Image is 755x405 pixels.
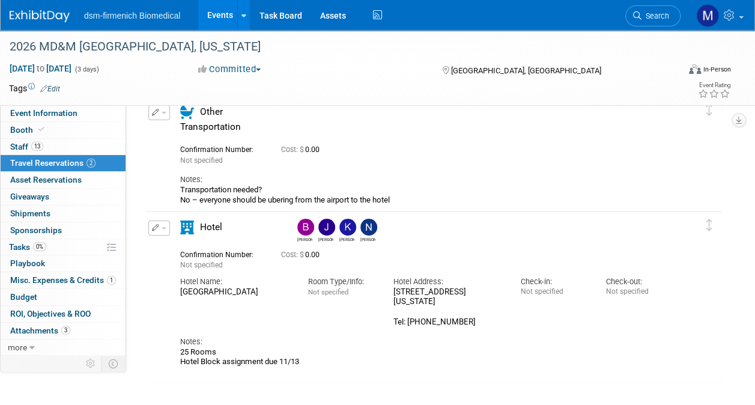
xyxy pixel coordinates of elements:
a: Budget [1,289,126,305]
div: Hotel Name: [180,276,290,287]
span: Not specified [308,288,348,296]
span: ROI, Objectives & ROO [10,309,91,318]
a: Event Information [1,105,126,121]
span: 0.00 [281,145,324,154]
div: Nadia Sharma [357,219,378,242]
img: ExhibitDay [10,10,70,22]
div: Confirmation Number: [180,247,263,260]
span: Booth [10,125,47,135]
span: Budget [10,292,37,302]
span: Not specified [180,261,223,269]
span: Other Transportation [180,106,241,132]
img: Melanie Davison [696,4,719,27]
a: Tasks0% [1,239,126,255]
span: Misc. Expenses & Credits [10,275,116,285]
span: dsm-firmenich Biomedical [84,11,180,20]
div: Notes: [180,336,673,347]
span: Giveaways [10,192,49,201]
span: 13 [31,142,43,151]
a: Attachments3 [1,323,126,339]
span: 0.00 [281,251,324,259]
div: Check-out: [606,276,673,287]
img: Jayme Paullin [318,219,335,236]
a: Asset Reservations [1,172,126,188]
a: Playbook [1,255,126,272]
a: Travel Reservations2 [1,155,126,171]
div: Jayme Paullin [318,236,333,242]
div: Katie Kukwa [336,219,357,242]
div: [STREET_ADDRESS][US_STATE] Tel: [PHONE_NUMBER] [393,287,503,327]
div: Not specified [606,287,673,296]
div: Room Type/Info: [308,276,375,287]
a: Sponsorships [1,222,126,239]
span: 0% [33,242,46,251]
div: Check-in: [521,276,588,287]
img: Katie Kukwa [339,219,356,236]
span: Shipments [10,209,50,218]
span: Event Information [10,108,77,118]
div: In-Person [703,65,731,74]
div: 2026 MD&M [GEOGRAPHIC_DATA], [US_STATE] [5,36,669,58]
div: Event Rating [698,82,730,88]
img: Format-Inperson.png [689,64,701,74]
span: Cost: $ [281,145,305,154]
a: Giveaways [1,189,126,205]
i: Hotel [180,221,194,234]
div: Benjamin Kibalo [294,219,315,242]
a: Misc. Expenses & Credits1 [1,272,126,288]
td: Toggle Event Tabs [102,356,126,371]
span: Travel Reservations [10,158,96,168]
td: Tags [9,82,60,94]
span: Sponsorships [10,225,62,235]
button: Committed [194,63,265,76]
span: more [8,343,27,352]
span: Not specified [180,156,223,165]
a: ROI, Objectives & ROO [1,306,126,322]
a: Staff13 [1,139,126,155]
div: 25 Rooms Hotel Block assignment due 11/13 [180,347,673,367]
div: [GEOGRAPHIC_DATA] [180,287,290,297]
span: Playbook [10,258,45,268]
div: Not specified [521,287,588,296]
span: Asset Reservations [10,175,82,184]
a: Booth [1,122,126,138]
div: Katie Kukwa [339,236,354,242]
i: Click and drag to move item [706,219,712,231]
div: Confirmation Number: [180,142,263,154]
div: Benjamin Kibalo [297,236,312,242]
a: Search [625,5,681,26]
i: Click and drag to move item [706,104,712,116]
div: Event Format [626,62,731,81]
span: 2 [86,159,96,168]
span: [GEOGRAPHIC_DATA], [GEOGRAPHIC_DATA] [451,66,601,75]
img: Benjamin Kibalo [297,219,314,236]
a: Edit [40,85,60,93]
i: Booth reservation complete [38,126,44,133]
span: [DATE] [DATE] [9,63,72,74]
img: Nadia Sharma [360,219,377,236]
td: Personalize Event Tab Strip [80,356,102,371]
div: Transportation needed? No – everyone should be ubering from the airport to the hotel [180,185,673,205]
span: Hotel [200,222,222,233]
span: 3 [61,326,70,335]
span: to [35,64,46,73]
span: 1 [107,276,116,285]
a: Shipments [1,206,126,222]
div: Notes: [180,174,673,185]
span: Attachments [10,326,70,335]
div: Jayme Paullin [315,219,336,242]
i: Other Transportation [180,105,194,119]
span: Tasks [9,242,46,252]
span: Search [641,11,669,20]
div: Nadia Sharma [360,236,375,242]
span: (3 days) [74,65,99,73]
span: Staff [10,142,43,151]
div: Hotel Address: [393,276,503,287]
a: more [1,340,126,356]
span: Cost: $ [281,251,305,259]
